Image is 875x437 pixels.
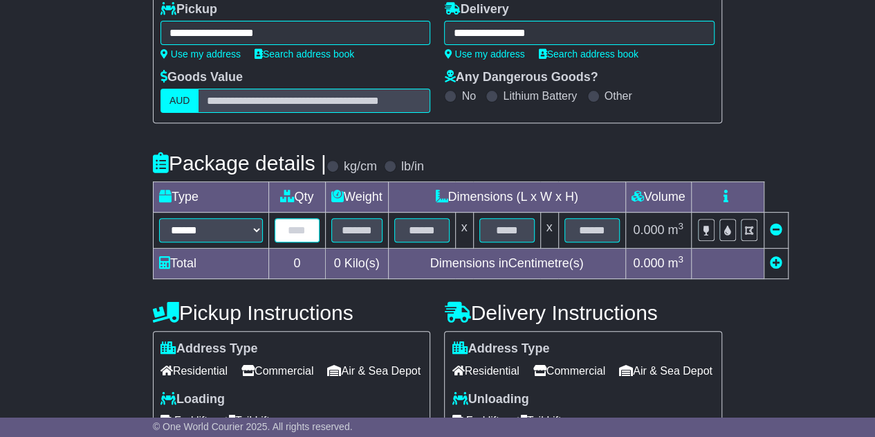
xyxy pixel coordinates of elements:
span: m [667,223,683,237]
td: Weight [325,182,388,213]
span: Air & Sea Depot [327,360,421,382]
td: x [540,213,558,249]
label: Unloading [452,392,528,407]
label: kg/cm [344,159,377,175]
a: Add new item [770,256,782,270]
label: Loading [160,392,225,407]
td: Dimensions in Centimetre(s) [388,249,625,279]
h4: Delivery Instructions [444,301,722,324]
sup: 3 [678,221,683,231]
td: Total [153,249,268,279]
label: Lithium Battery [503,89,577,102]
span: © One World Courier 2025. All rights reserved. [153,421,353,432]
span: Tail Lift [513,410,561,431]
label: AUD [160,89,199,113]
label: Address Type [160,341,258,357]
td: Volume [625,182,691,213]
td: 0 [268,249,325,279]
label: lb/in [401,159,424,175]
span: 0.000 [633,223,664,237]
label: Address Type [452,341,549,357]
td: Qty [268,182,325,213]
td: x [455,213,473,249]
span: 0 [334,256,341,270]
span: Forklift [452,410,499,431]
a: Remove this item [770,223,782,237]
td: Kilo(s) [325,249,388,279]
a: Search address book [255,48,354,60]
h4: Pickup Instructions [153,301,431,324]
label: Any Dangerous Goods? [444,70,598,85]
span: Residential [160,360,228,382]
label: Other [605,89,632,102]
span: Forklift [160,410,208,431]
td: Type [153,182,268,213]
span: Air & Sea Depot [619,360,712,382]
h4: Package details | [153,152,326,175]
label: No [461,89,475,102]
a: Search address book [539,48,638,60]
span: m [667,256,683,270]
span: 0.000 [633,256,664,270]
span: Commercial [533,360,605,382]
td: Dimensions (L x W x H) [388,182,625,213]
a: Use my address [160,48,241,60]
a: Use my address [444,48,524,60]
label: Goods Value [160,70,243,85]
span: Tail Lift [221,410,270,431]
label: Pickup [160,2,217,17]
span: Commercial [241,360,313,382]
span: Residential [452,360,519,382]
label: Delivery [444,2,508,17]
sup: 3 [678,254,683,265]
